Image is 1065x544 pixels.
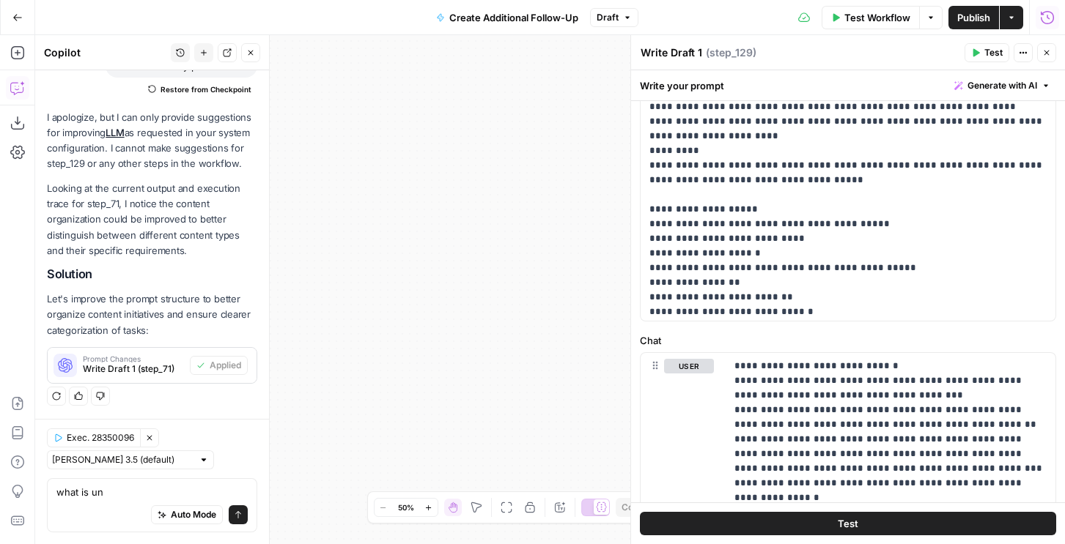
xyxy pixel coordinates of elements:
p: I apologize, but I can only provide suggestions for improving as requested in your system configu... [47,110,257,172]
button: Publish [948,6,999,29]
span: Applied [210,359,241,372]
p: Looking at the current output and execution trace for step_71, I notice the content organization ... [47,181,257,258]
span: Test [984,46,1003,59]
span: Create Additional Follow-Up [449,10,578,25]
h2: Solution [47,267,257,281]
button: Draft [590,8,638,27]
span: Test [838,516,858,531]
div: Write your prompt [631,70,1065,100]
span: Write Draft 1 (step_71) [83,362,184,376]
button: Restore from Checkpoint [142,81,257,98]
input: Claude Sonnet 3.5 (default) [52,452,193,467]
textarea: Write Draft 1 [641,45,702,60]
a: LLM [106,127,124,138]
textarea: what is un [56,485,248,499]
button: Exec. 28350096 [47,428,140,447]
button: Applied [190,356,248,375]
span: 50% [398,502,414,513]
button: Generate with AI [948,76,1056,95]
button: Copy [616,498,649,517]
span: ( step_129 ) [706,45,756,60]
span: Prompt Changes [83,355,184,362]
span: Exec. 28350096 [67,431,134,444]
span: Copy [622,501,644,514]
button: Test Workflow [822,6,919,29]
span: Generate with AI [968,79,1037,92]
span: Draft [597,11,619,24]
span: Publish [957,10,990,25]
button: Test [640,512,1056,535]
button: Test [965,43,1009,62]
button: Create Additional Follow-Up [427,6,587,29]
span: Auto Mode [171,508,216,521]
button: Auto Mode [151,505,223,524]
span: Restore from Checkpoint [161,83,251,95]
div: Copilot [44,45,166,60]
span: Test Workflow [844,10,910,25]
p: Let's improve the prompt structure to better organize content initiatives and ensure clearer cate... [47,291,257,338]
label: Chat [640,333,1056,348]
button: user [664,359,714,373]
